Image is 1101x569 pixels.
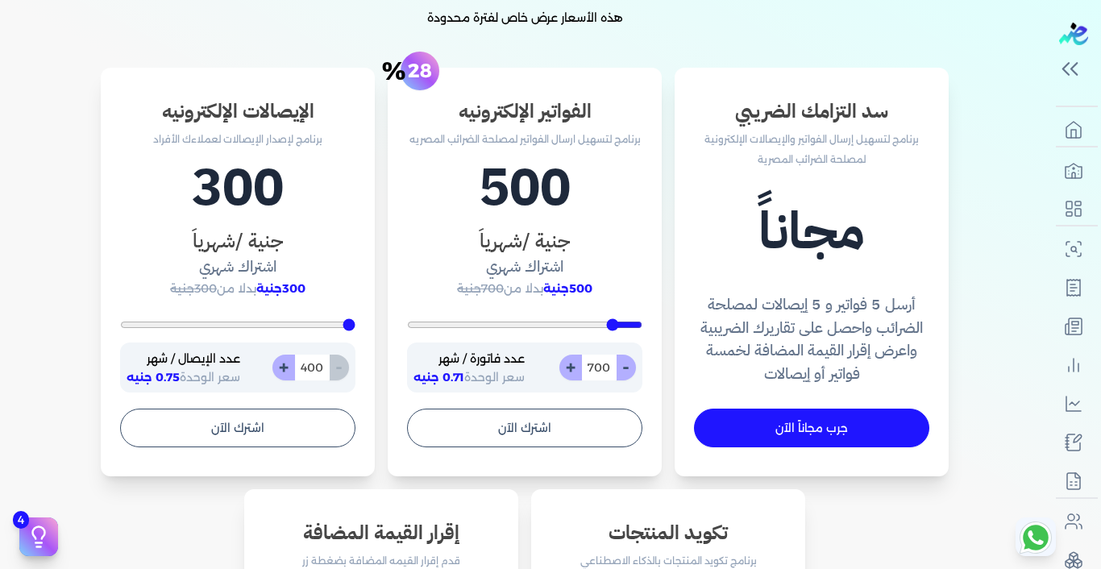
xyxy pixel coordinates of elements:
input: 0 [581,355,617,380]
span: 4 [13,511,29,529]
p: بدلا من [407,279,642,300]
h1: 300 [120,149,355,226]
span: 0.71 جنيه [413,370,464,384]
p: برنامج لتسهيل ارسال الفواتير لمصلحة الضرائب المصريه [407,129,642,150]
h4: اشتراك شهري [120,255,355,279]
h3: إقرار القيمة المضافة [264,518,499,547]
span: 500جنية [543,281,592,296]
span: 700جنية [457,281,504,296]
h3: تكويد المنتجات [550,518,786,547]
p: عدد الإيصال / شهر [127,349,240,370]
a: جرب مجاناً الآن [694,409,929,447]
button: + [272,355,295,380]
h3: جنية /شهرياَ [120,226,355,255]
button: اشترك الآن [407,409,642,447]
span: سعر الوحدة [413,370,525,384]
span: % [381,65,406,77]
span: 0.75 جنيه [127,370,180,384]
p: بدلا من [120,279,355,300]
span: 300جنية [256,281,305,296]
span: سعر الوحدة [127,370,240,384]
button: 4 [19,517,58,556]
h4: اشتراك شهري [407,255,642,279]
button: - [616,355,636,380]
h1: مجاناً [694,193,929,270]
h3: سد التزامك الضريبي [694,97,929,126]
h4: أرسل 5 فواتير و 5 إيصالات لمصلحة الضرائب واحصل على تقاريرك الضريبية واعرض إقرار القيمة المضافة لخ... [694,293,929,386]
img: logo [1059,23,1088,45]
p: هذه الأسعار عرض خاص لفترة محدودة [22,8,1028,29]
h3: جنية /شهرياَ [407,226,642,255]
span: 28 [408,65,432,77]
h3: الفواتير الإلكترونيه [407,97,642,126]
button: + [559,355,582,380]
p: عدد فاتورة / شهر [413,349,525,370]
button: اشترك الآن [120,409,355,447]
span: 300جنية [170,281,217,296]
h1: 500 [407,149,642,226]
p: برنامج لتسهيل إرسال الفواتير والإيصالات الإلكترونية لمصلحة الضرائب المصرية [694,129,929,170]
h3: الإيصالات الإلكترونيه [120,97,355,126]
p: برنامج لإصدار الإيصالات لعملاءك الأفراد [120,129,355,150]
input: 0 [294,355,330,380]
